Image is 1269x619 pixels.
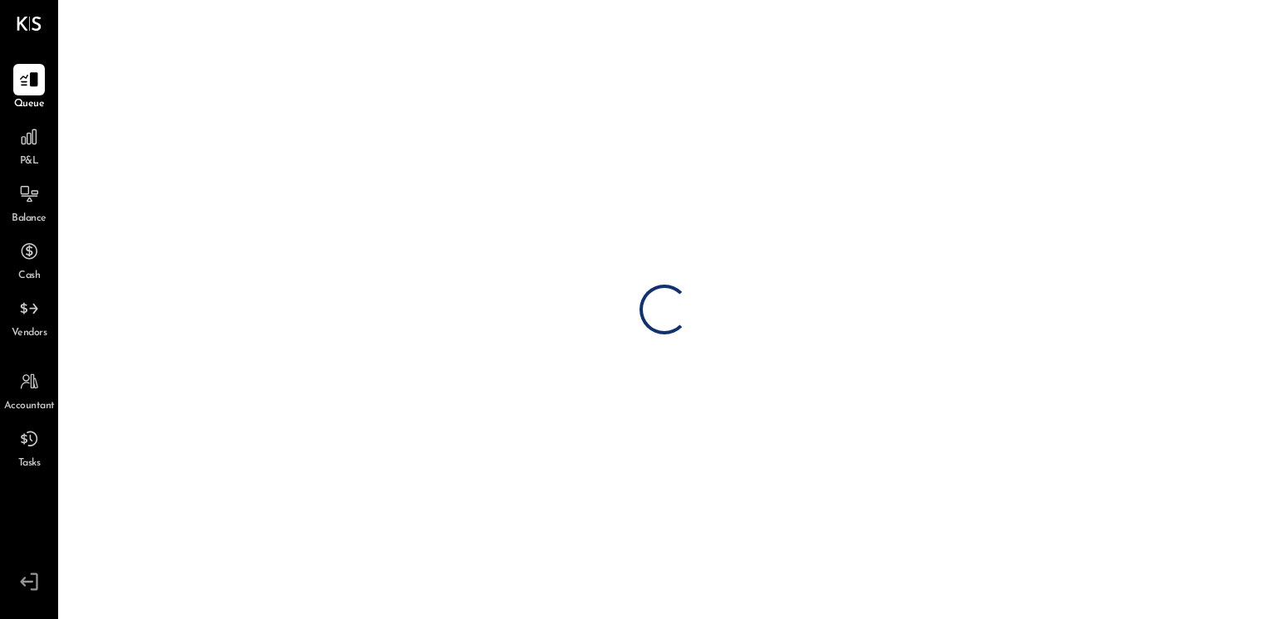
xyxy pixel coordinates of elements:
[12,326,47,341] span: Vendors
[12,212,47,227] span: Balance
[1,293,57,341] a: Vendors
[1,236,57,284] a: Cash
[1,366,57,414] a: Accountant
[1,178,57,227] a: Balance
[4,399,55,414] span: Accountant
[18,456,41,471] span: Tasks
[1,423,57,471] a: Tasks
[1,64,57,112] a: Queue
[18,269,40,284] span: Cash
[1,121,57,169] a: P&L
[20,154,39,169] span: P&L
[14,97,45,112] span: Queue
